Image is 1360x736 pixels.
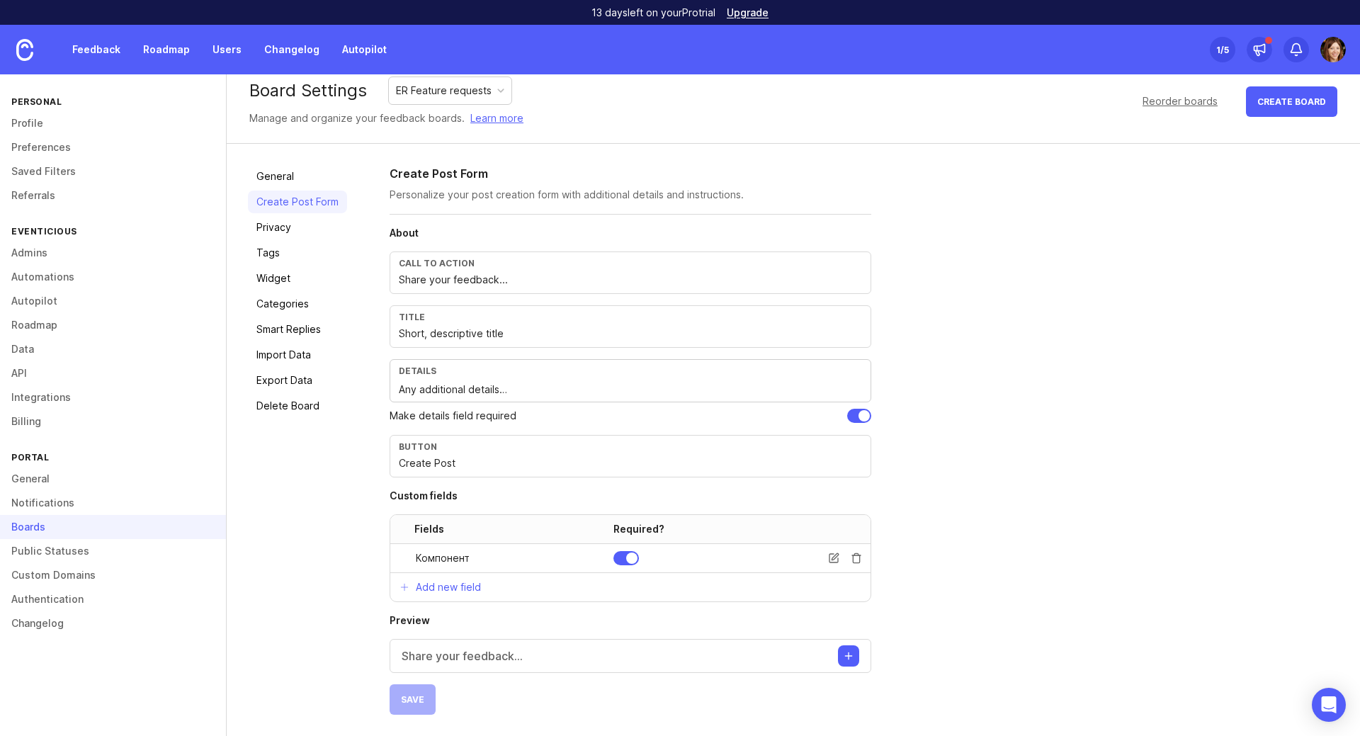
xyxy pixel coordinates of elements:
[399,441,862,452] div: Button
[204,37,250,62] a: Users
[1216,40,1229,60] div: 1 /5
[248,318,347,341] a: Smart Replies
[248,395,347,417] a: Delete Board
[1210,37,1235,62] button: 1/5
[248,293,347,315] a: Categories
[399,258,862,268] div: Call to action
[399,312,862,322] div: Title
[248,344,347,366] a: Import Data
[402,647,523,664] p: Share your feedback...
[1246,86,1337,117] button: Create Board
[591,6,715,20] p: 13 days left on your Pro trial
[249,82,367,99] div: Board Settings
[390,165,871,182] h2: Create Post Form
[1143,94,1218,109] div: Reorder boards
[390,408,516,424] p: Make details field required
[1312,688,1346,722] div: Open Intercom Messenger
[334,37,395,62] a: Autopilot
[416,580,481,594] p: Add new field
[838,645,859,667] button: Create post
[248,216,347,239] a: Privacy
[1320,37,1346,62] img: Elena Kushpel
[470,111,523,126] a: Learn more
[390,613,871,628] h4: Preview
[727,8,769,18] a: Upgrade
[249,111,523,126] div: Manage and organize your feedback boards.
[613,522,664,536] h2: Required?
[1257,96,1326,107] span: Create Board
[399,522,444,536] h2: Fields
[248,242,347,264] a: Tags
[16,39,33,61] img: Canny Home
[248,369,347,392] a: Export Data
[399,382,862,397] textarea: Any additional details…
[390,188,871,202] p: Personalize your post creation form with additional details and instructions.
[248,165,347,188] a: General
[390,573,489,601] button: Add new field
[390,489,871,503] h4: Custom fields
[256,37,328,62] a: Changelog
[64,37,129,62] a: Feedback
[399,366,862,376] div: Details
[390,226,871,240] h4: About
[248,191,347,213] a: Create Post Form
[248,267,347,290] a: Widget
[396,83,492,98] div: ER Feature requests
[416,553,613,563] div: Компонент
[135,37,198,62] a: Roadmap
